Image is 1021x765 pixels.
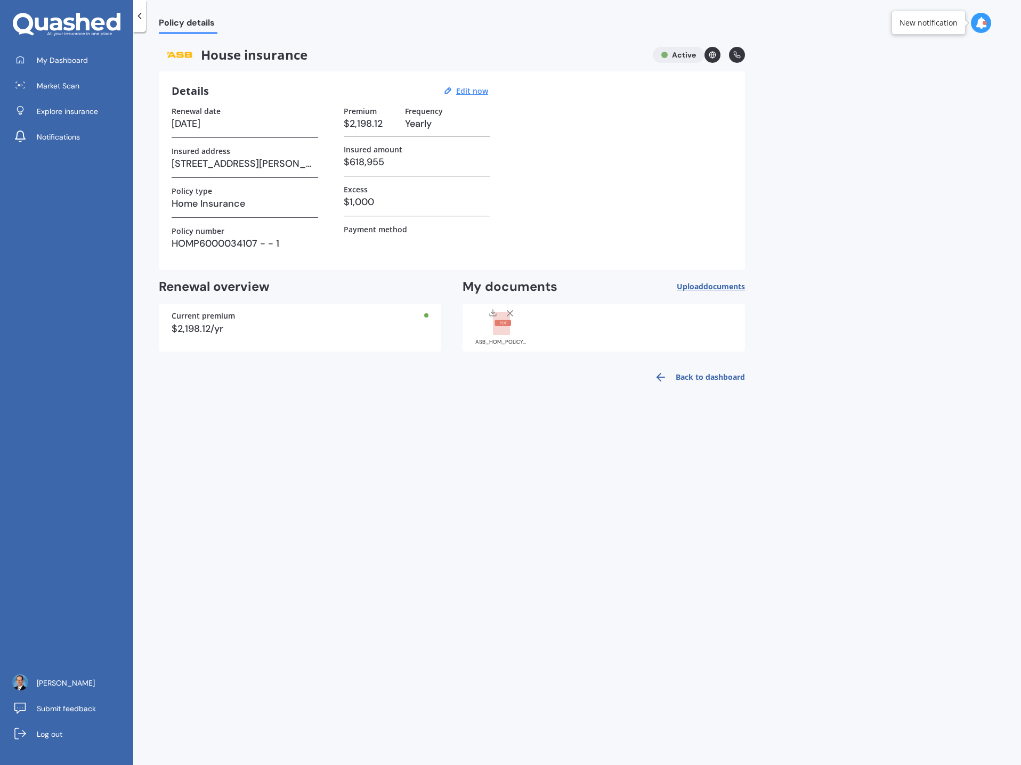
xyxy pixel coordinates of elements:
label: Excess [344,185,368,194]
h2: Renewal overview [159,279,441,295]
a: Explore insurance [8,101,133,122]
span: [PERSON_NAME] [37,678,95,688]
button: Uploaddocuments [677,279,745,295]
h3: $1,000 [344,194,490,210]
a: Log out [8,723,133,745]
div: $2,198.12/yr [172,324,428,333]
span: Upload [677,282,745,291]
h3: Yearly [405,116,490,132]
h3: [DATE] [172,116,318,132]
a: [PERSON_NAME] [8,672,133,694]
h3: HOMP6000034107 - - 1 [172,235,318,251]
div: ASB_HOM_POLICY_SCHEDULE_HOMP6000034107_20250819221756019.pdf [475,339,529,345]
a: Notifications [8,126,133,148]
label: Insured address [172,147,230,156]
h3: $2,198.12 [344,116,396,132]
label: Renewal date [172,107,221,116]
a: Back to dashboard [648,364,745,390]
h3: $618,955 [344,154,490,170]
label: Insured amount [344,145,402,154]
a: Market Scan [8,75,133,96]
label: Policy type [172,186,212,196]
label: Frequency [405,107,443,116]
span: My Dashboard [37,55,88,66]
button: Edit now [453,86,491,96]
span: Log out [37,729,62,739]
h3: Home Insurance [172,196,318,211]
h2: My documents [463,279,557,295]
h3: Details [172,84,209,98]
span: Policy details [159,18,217,32]
a: Submit feedback [8,698,133,719]
label: Payment method [344,225,407,234]
div: Current premium [172,312,428,320]
div: New notification [900,18,958,28]
span: Market Scan [37,80,79,91]
span: documents [703,281,745,291]
span: Submit feedback [37,703,96,714]
span: Explore insurance [37,106,98,117]
img: ASB.png [159,47,201,63]
label: Premium [344,107,377,116]
label: Policy number [172,226,224,235]
span: Notifications [37,132,80,142]
a: My Dashboard [8,50,133,71]
h3: [STREET_ADDRESS][PERSON_NAME] [172,156,318,172]
u: Edit now [456,86,488,96]
img: ACg8ocKLsP14qgmXqt7JgNonNmSN7Nyz2xK_HhzttHKpz3tEd2SWMK5i=s96-c [12,674,28,690]
span: House insurance [159,47,644,63]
